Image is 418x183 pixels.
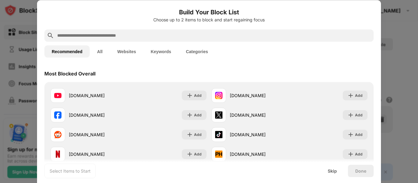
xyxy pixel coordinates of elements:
[355,112,363,118] div: Add
[69,131,129,138] div: [DOMAIN_NAME]
[44,7,374,16] h6: Build Your Block List
[230,131,289,138] div: [DOMAIN_NAME]
[69,112,129,118] div: [DOMAIN_NAME]
[54,150,62,158] img: favicons
[230,151,289,157] div: [DOMAIN_NAME]
[215,111,222,119] img: favicons
[215,131,222,138] img: favicons
[355,92,363,98] div: Add
[194,151,202,157] div: Add
[355,131,363,137] div: Add
[69,151,129,157] div: [DOMAIN_NAME]
[355,151,363,157] div: Add
[328,168,337,173] div: Skip
[69,92,129,99] div: [DOMAIN_NAME]
[44,70,95,76] div: Most Blocked Overall
[44,17,374,22] div: Choose up to 2 items to block and start regaining focus
[143,45,178,57] button: Keywords
[230,92,289,99] div: [DOMAIN_NAME]
[355,168,366,173] div: Done
[194,92,202,98] div: Add
[230,112,289,118] div: [DOMAIN_NAME]
[54,131,62,138] img: favicons
[110,45,143,57] button: Websites
[90,45,110,57] button: All
[47,32,54,39] img: search.svg
[215,150,222,158] img: favicons
[215,92,222,99] img: favicons
[44,45,90,57] button: Recommended
[178,45,215,57] button: Categories
[54,111,62,119] img: favicons
[194,112,202,118] div: Add
[194,131,202,137] div: Add
[54,92,62,99] img: favicons
[50,168,91,174] div: Select Items to Start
